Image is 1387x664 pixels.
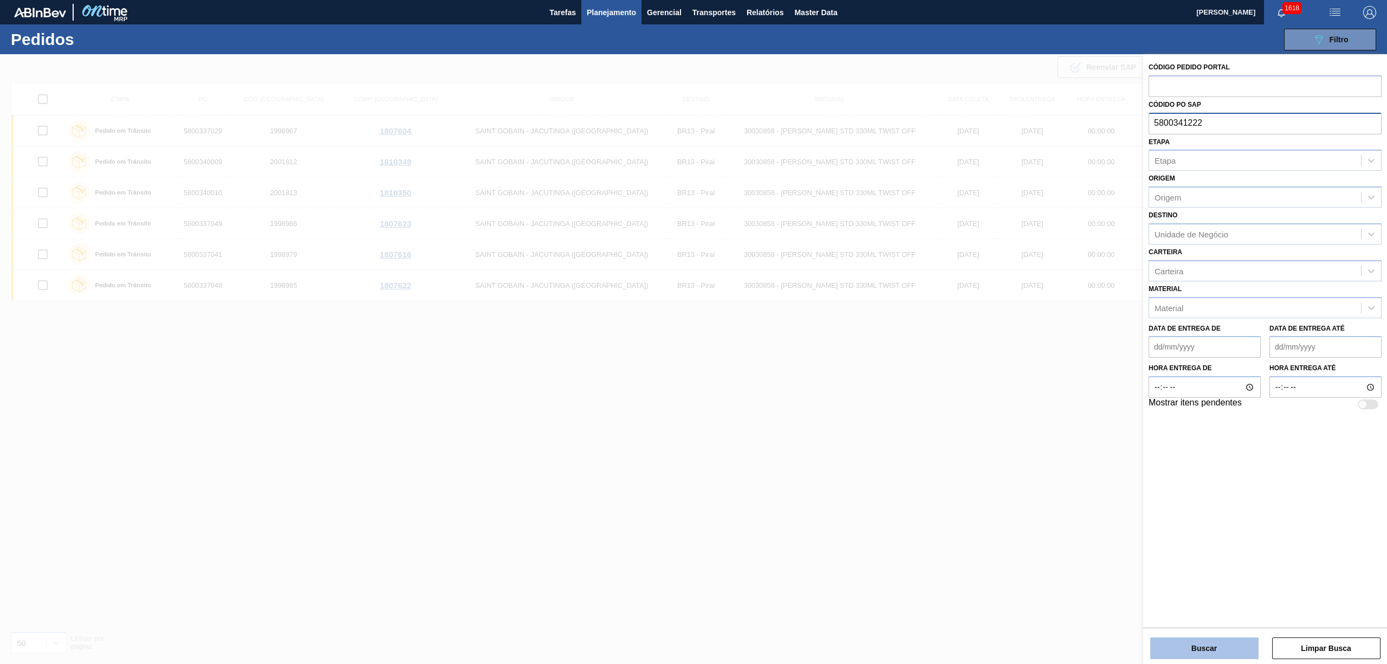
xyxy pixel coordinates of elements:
label: Etapa [1149,138,1170,146]
button: Filtro [1284,29,1376,50]
img: userActions [1328,6,1341,19]
span: Gerencial [647,6,682,19]
span: 1618 [1282,2,1301,14]
div: Origem [1155,193,1181,202]
label: Carteira [1149,248,1182,256]
img: Logout [1363,6,1376,19]
div: Etapa [1155,156,1176,165]
span: Transportes [692,6,736,19]
span: Filtro [1330,35,1349,44]
span: Planejamento [587,6,636,19]
div: Material [1155,303,1183,312]
span: Tarefas [549,6,576,19]
div: Unidade de Negócio [1155,229,1228,238]
label: Códido PO SAP [1149,101,1201,108]
button: Notificações [1264,5,1299,20]
label: Código Pedido Portal [1149,63,1230,71]
input: dd/mm/yyyy [1149,336,1261,358]
label: Hora entrega até [1269,360,1382,376]
input: dd/mm/yyyy [1269,336,1382,358]
div: Carteira [1155,266,1183,275]
h1: Pedidos [11,33,179,46]
span: Master Data [794,6,837,19]
label: Data de Entrega de [1149,325,1221,332]
label: Mostrar itens pendentes [1149,398,1242,411]
img: TNhmsLtSVTkK8tSr43FrP2fwEKptu5GPRR3wAAAABJRU5ErkJggg== [14,8,66,17]
label: Material [1149,285,1182,293]
span: Relatórios [747,6,783,19]
label: Hora entrega de [1149,360,1261,376]
label: Origem [1149,175,1175,182]
label: Destino [1149,211,1177,219]
label: Data de Entrega até [1269,325,1345,332]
